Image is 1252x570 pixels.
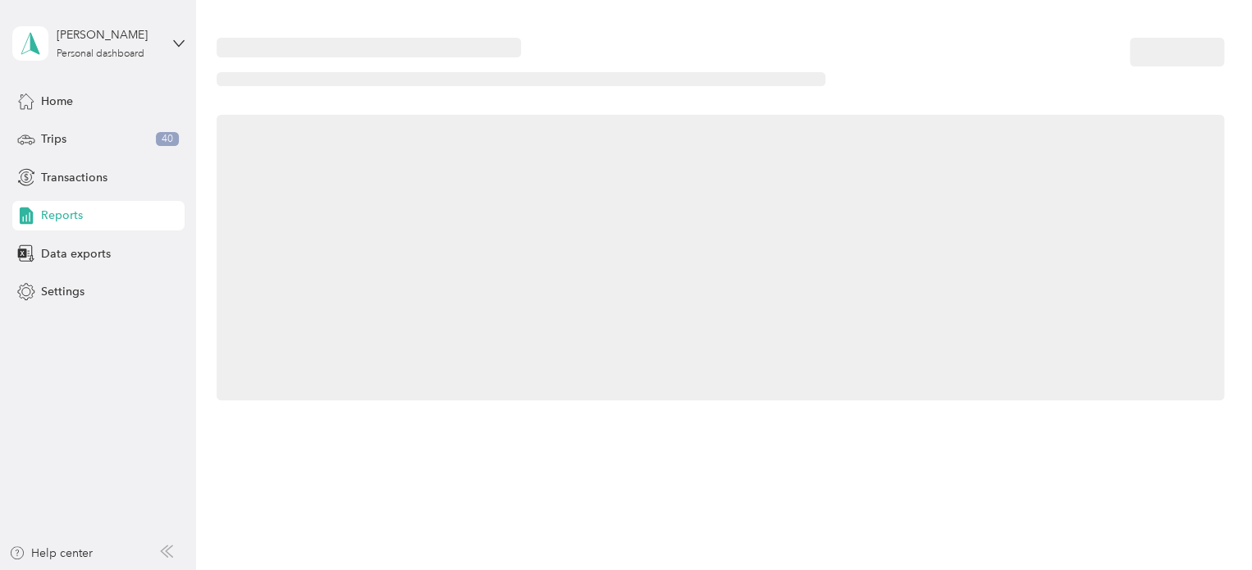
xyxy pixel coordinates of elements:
span: Data exports [41,245,111,262]
div: Personal dashboard [57,49,144,59]
span: Settings [41,283,85,300]
div: [PERSON_NAME] [57,26,159,43]
iframe: Everlance-gr Chat Button Frame [1160,478,1252,570]
button: Help center [9,545,93,562]
span: Reports [41,207,83,224]
span: 40 [156,132,179,147]
span: Transactions [41,169,107,186]
span: Trips [41,130,66,148]
span: Home [41,93,73,110]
